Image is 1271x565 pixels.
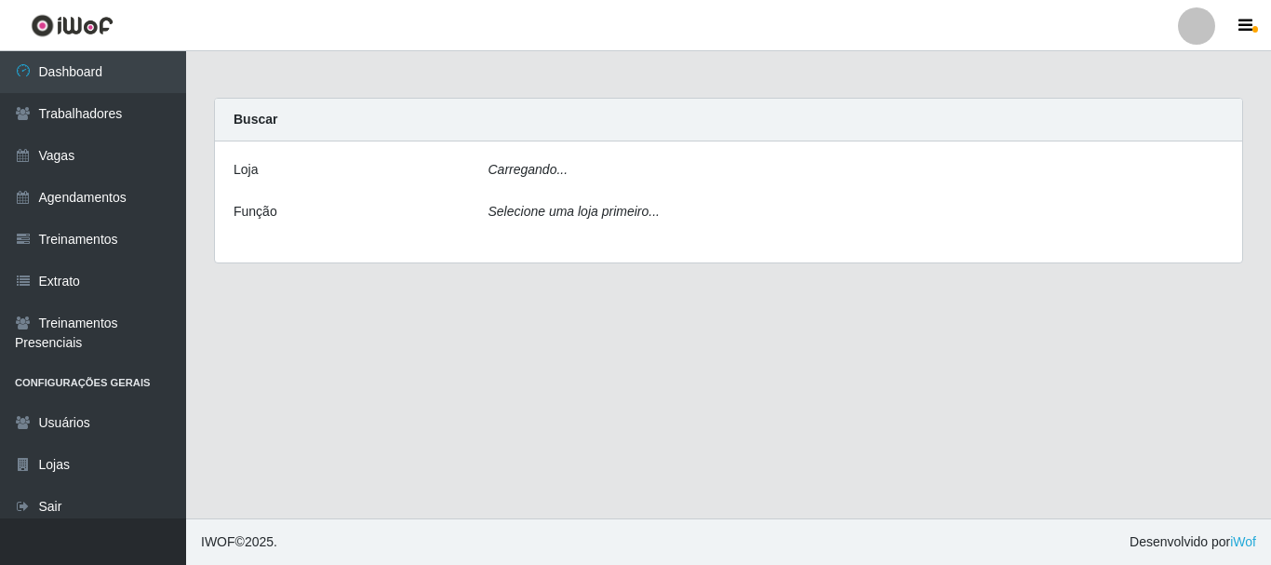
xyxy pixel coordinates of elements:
i: Selecione uma loja primeiro... [488,204,660,219]
span: © 2025 . [201,532,277,552]
label: Função [234,202,277,222]
span: Desenvolvido por [1130,532,1256,552]
strong: Buscar [234,112,277,127]
a: iWof [1230,534,1256,549]
i: Carregando... [488,162,569,177]
img: CoreUI Logo [31,14,114,37]
label: Loja [234,160,258,180]
span: IWOF [201,534,235,549]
